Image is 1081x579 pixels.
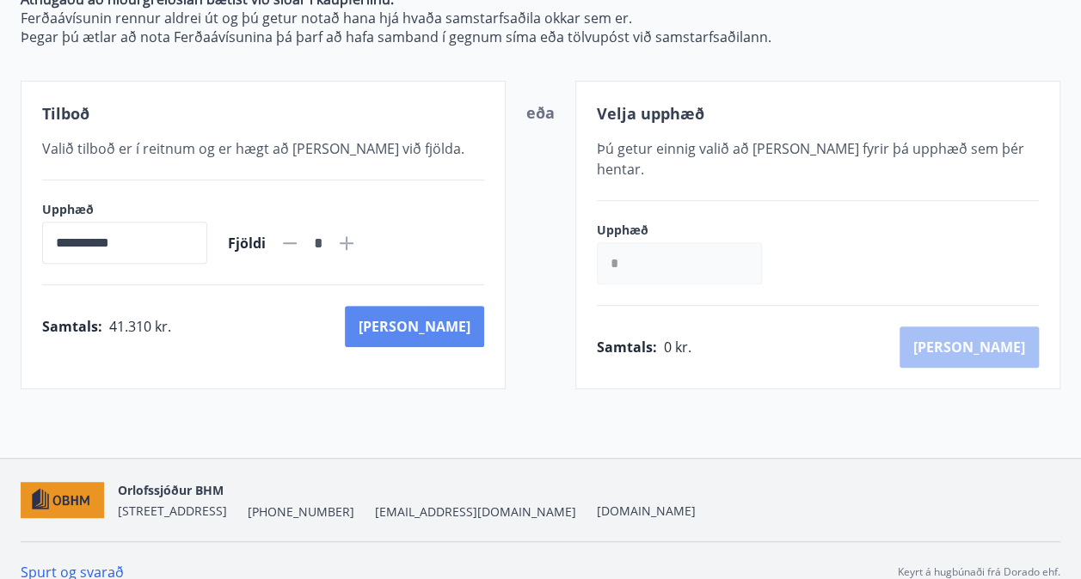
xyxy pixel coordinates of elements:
[228,234,266,253] span: Fjöldi
[42,317,102,336] span: Samtals :
[375,503,576,521] span: [EMAIL_ADDRESS][DOMAIN_NAME]
[21,482,104,519] img: c7HIBRK87IHNqKbXD1qOiSZFdQtg2UzkX3TnRQ1O.png
[345,306,484,347] button: [PERSON_NAME]
[21,27,1060,46] p: Þegar þú ætlar að nota Ferðaávísunina þá þarf að hafa samband í gegnum síma eða tölvupóst við sam...
[248,503,354,521] span: [PHONE_NUMBER]
[42,201,207,218] label: Upphæð
[597,222,779,239] label: Upphæð
[42,103,89,124] span: Tilboð
[118,503,227,519] span: [STREET_ADDRESS]
[21,9,1060,27] p: Ferðaávísunin rennur aldrei út og þú getur notað hana hjá hvaða samstarfsaðila okkar sem er.
[597,338,657,357] span: Samtals :
[664,338,691,357] span: 0 kr.
[597,103,704,124] span: Velja upphæð
[118,482,224,498] span: Orlofssjóður BHM
[526,102,555,123] span: eða
[597,139,1024,179] span: Þú getur einnig valið að [PERSON_NAME] fyrir þá upphæð sem þér hentar.
[42,139,464,158] span: Valið tilboð er í reitnum og er hægt að [PERSON_NAME] við fjölda.
[597,503,696,519] a: [DOMAIN_NAME]
[109,317,171,336] span: 41.310 kr.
